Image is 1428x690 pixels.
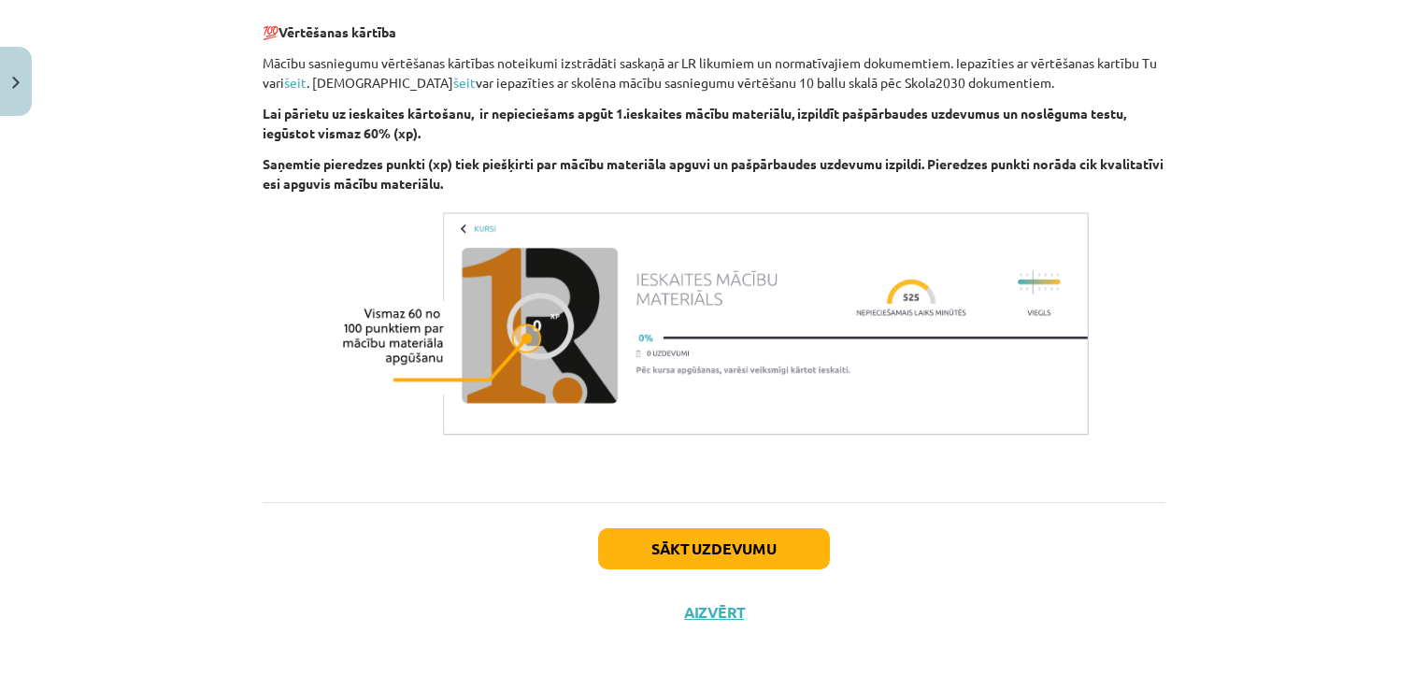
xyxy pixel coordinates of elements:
[263,105,1126,141] b: Lai pārietu uz ieskaites kārtošanu, ir nepieciešams apgūt 1.ieskaites mācību materiālu, izpildīt ...
[263,155,1164,192] b: Saņemtie pieredzes punkti (xp) tiek piešķirti par mācību materiāla apguvi un pašpārbaudes uzdevum...
[12,77,20,89] img: icon-close-lesson-0947bae3869378f0d4975bcd49f059093ad1ed9edebbc8119c70593378902aed.svg
[598,528,830,569] button: Sākt uzdevumu
[263,53,1165,93] p: Mācību sasniegumu vērtēšanas kārtības noteikumi izstrādāti saskaņā ar LR likumiem un normatīvajie...
[284,74,307,91] a: šeit
[263,3,1165,42] p: 💯
[453,74,476,91] a: šeit
[278,23,396,40] b: Vērtēšanas kārtība
[678,603,750,622] button: Aizvērt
